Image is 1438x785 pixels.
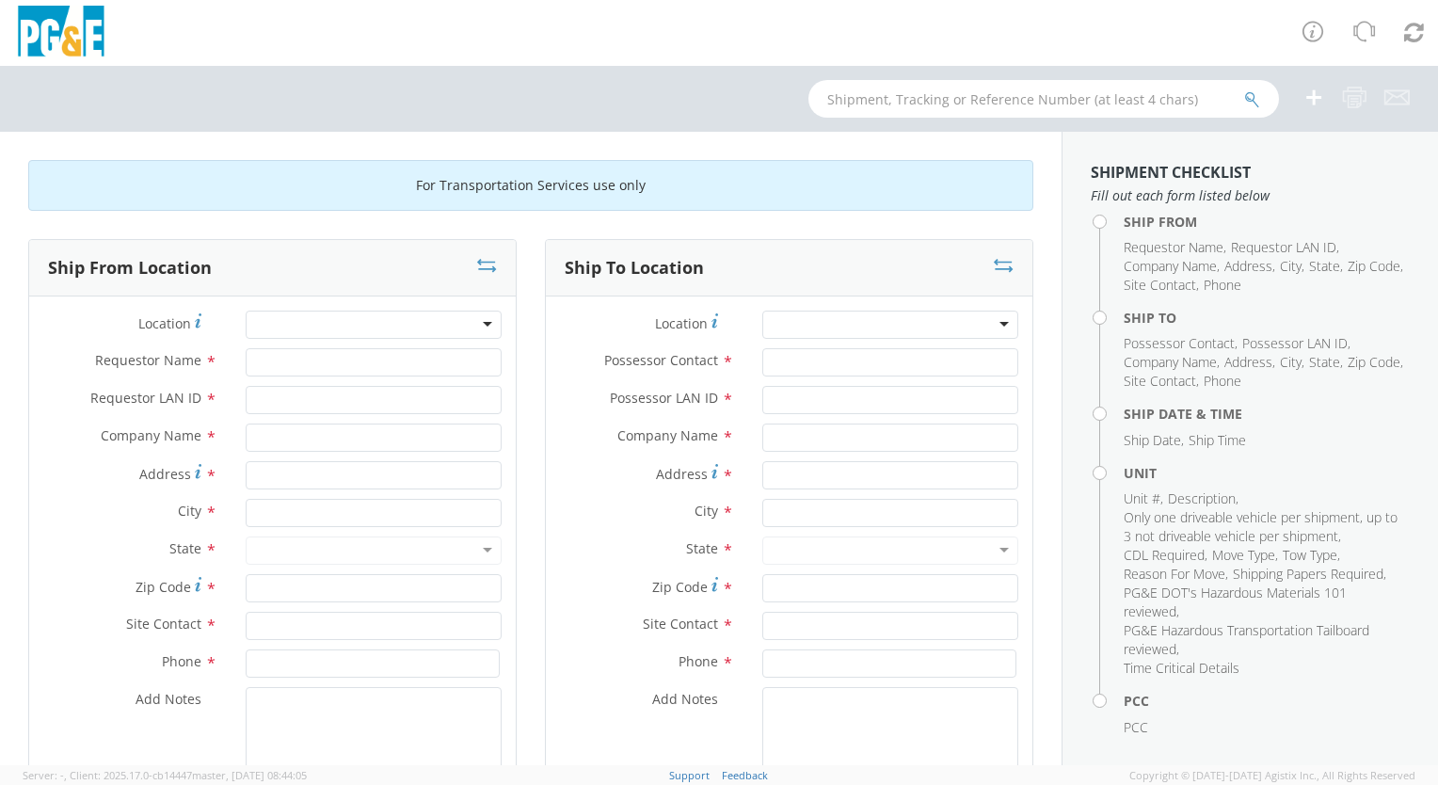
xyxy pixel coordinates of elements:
[1124,508,1405,546] li: ,
[23,768,67,782] span: Server: -
[808,80,1279,118] input: Shipment, Tracking or Reference Number (at least 4 chars)
[1280,353,1302,371] span: City
[1124,257,1220,276] li: ,
[1212,546,1278,565] li: ,
[655,314,708,332] span: Location
[1348,353,1400,371] span: Zip Code
[1242,334,1350,353] li: ,
[1224,353,1272,371] span: Address
[1124,431,1181,449] span: Ship Date
[1204,372,1241,390] span: Phone
[1124,276,1199,295] li: ,
[652,578,708,596] span: Zip Code
[652,690,718,708] span: Add Notes
[1124,621,1369,658] span: PG&E Hazardous Transportation Tailboard reviewed
[1124,565,1225,583] span: Reason For Move
[1283,546,1340,565] li: ,
[617,426,718,444] span: Company Name
[1348,257,1403,276] li: ,
[1124,353,1217,371] span: Company Name
[48,259,212,278] h3: Ship From Location
[1280,257,1304,276] li: ,
[1168,489,1238,508] li: ,
[679,652,718,670] span: Phone
[1124,584,1347,620] span: PG&E DOT's Hazardous Materials 101 reviewed
[101,426,201,444] span: Company Name
[1124,257,1217,275] span: Company Name
[1124,407,1410,421] h4: Ship Date & Time
[169,539,201,557] span: State
[1231,238,1339,257] li: ,
[686,539,718,557] span: State
[1233,565,1383,583] span: Shipping Papers Required
[1124,215,1410,229] h4: Ship From
[138,314,191,332] span: Location
[192,768,307,782] span: master, [DATE] 08:44:05
[1309,353,1343,372] li: ,
[695,502,718,520] span: City
[1348,257,1400,275] span: Zip Code
[1309,257,1340,275] span: State
[1124,334,1238,353] li: ,
[1129,768,1415,783] span: Copyright © [DATE]-[DATE] Agistix Inc., All Rights Reserved
[1124,431,1184,450] li: ,
[1124,546,1207,565] li: ,
[722,768,768,782] a: Feedback
[1124,238,1226,257] li: ,
[162,652,201,670] span: Phone
[1124,584,1405,621] li: ,
[1283,546,1337,564] span: Tow Type
[1348,353,1403,372] li: ,
[90,389,201,407] span: Requestor LAN ID
[1242,334,1348,352] span: Possessor LAN ID
[1124,546,1205,564] span: CDL Required
[1124,508,1398,545] span: Only one driveable vehicle per shipment, up to 3 not driveable vehicle per shipment
[1168,489,1236,507] span: Description
[1124,466,1410,480] h4: Unit
[1233,565,1386,584] li: ,
[1224,257,1275,276] li: ,
[178,502,201,520] span: City
[1280,353,1304,372] li: ,
[604,351,718,369] span: Possessor Contact
[669,768,710,782] a: Support
[1280,257,1302,275] span: City
[1124,489,1160,507] span: Unit #
[136,578,191,596] span: Zip Code
[1124,489,1163,508] li: ,
[136,690,201,708] span: Add Notes
[565,259,704,278] h3: Ship To Location
[95,351,201,369] span: Requestor Name
[610,389,718,407] span: Possessor LAN ID
[1124,718,1148,736] span: PCC
[70,768,307,782] span: Client: 2025.17.0-cb14447
[643,615,718,633] span: Site Contact
[139,465,191,483] span: Address
[1309,257,1343,276] li: ,
[1204,276,1241,294] span: Phone
[1212,546,1275,564] span: Move Type
[1124,276,1196,294] span: Site Contact
[1091,186,1410,205] span: Fill out each form listed below
[1309,353,1340,371] span: State
[1124,372,1199,391] li: ,
[64,768,67,782] span: ,
[1124,694,1410,708] h4: PCC
[1189,431,1246,449] span: Ship Time
[1124,372,1196,390] span: Site Contact
[1124,311,1410,325] h4: Ship To
[1224,353,1275,372] li: ,
[1124,238,1223,256] span: Requestor Name
[1124,565,1228,584] li: ,
[14,6,108,61] img: pge-logo-06675f144f4cfa6a6814.png
[1124,334,1235,352] span: Possessor Contact
[1124,353,1220,372] li: ,
[126,615,201,633] span: Site Contact
[656,465,708,483] span: Address
[1124,659,1239,677] span: Time Critical Details
[1124,621,1405,659] li: ,
[1091,162,1251,183] strong: Shipment Checklist
[28,160,1033,211] div: For Transportation Services use only
[1224,257,1272,275] span: Address
[1231,238,1336,256] span: Requestor LAN ID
